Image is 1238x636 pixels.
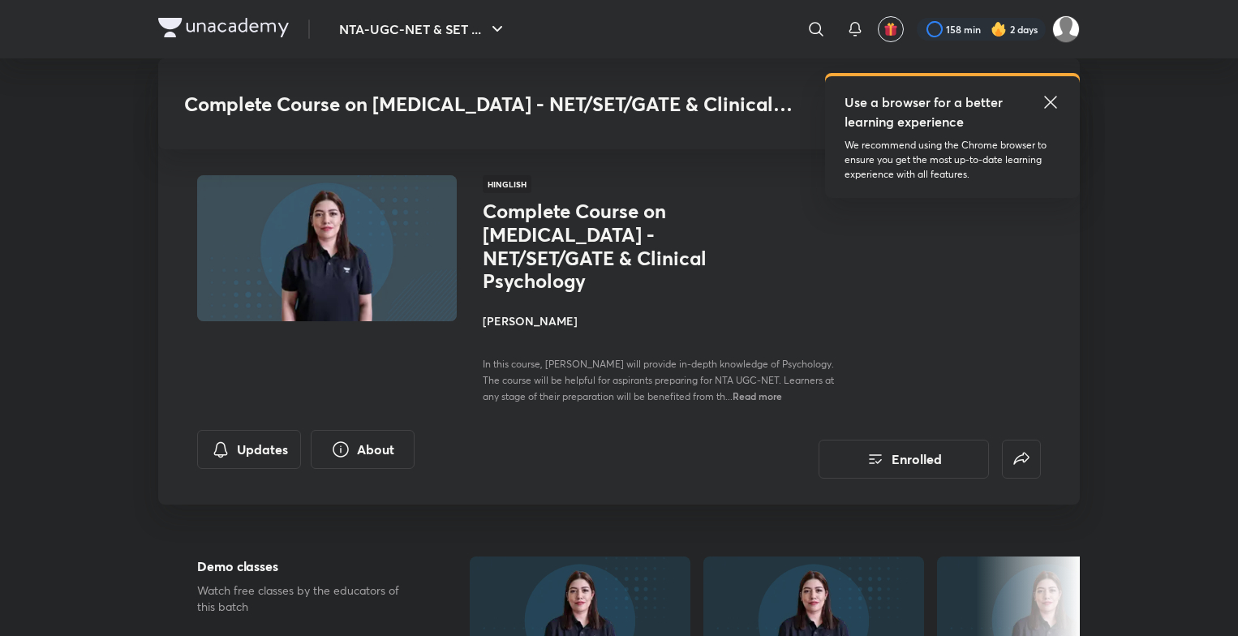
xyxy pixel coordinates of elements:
[1002,440,1041,479] button: false
[329,13,517,45] button: NTA-UGC-NET & SET ...
[991,21,1007,37] img: streak
[158,18,289,37] img: Company Logo
[878,16,904,42] button: avatar
[845,92,1006,131] h5: Use a browser for a better learning experience
[845,138,1060,182] p: We recommend using the Chrome browser to ensure you get the most up-to-date learning experience w...
[184,92,819,116] h3: Complete Course on [MEDICAL_DATA] - NET/SET/GATE & Clinical Psychology
[483,175,531,193] span: Hinglish
[1052,15,1080,43] img: Pranjal yadav
[197,430,301,469] button: Updates
[195,174,459,323] img: Thumbnail
[733,389,782,402] span: Read more
[483,200,748,293] h1: Complete Course on [MEDICAL_DATA] - NET/SET/GATE & Clinical Psychology
[158,18,289,41] a: Company Logo
[311,430,415,469] button: About
[197,556,418,576] h5: Demo classes
[483,358,834,402] span: In this course, [PERSON_NAME] will provide in-depth knowledge of Psychology. The course will be h...
[483,312,846,329] h4: [PERSON_NAME]
[883,22,898,37] img: avatar
[197,582,418,615] p: Watch free classes by the educators of this batch
[819,440,989,479] button: Enrolled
